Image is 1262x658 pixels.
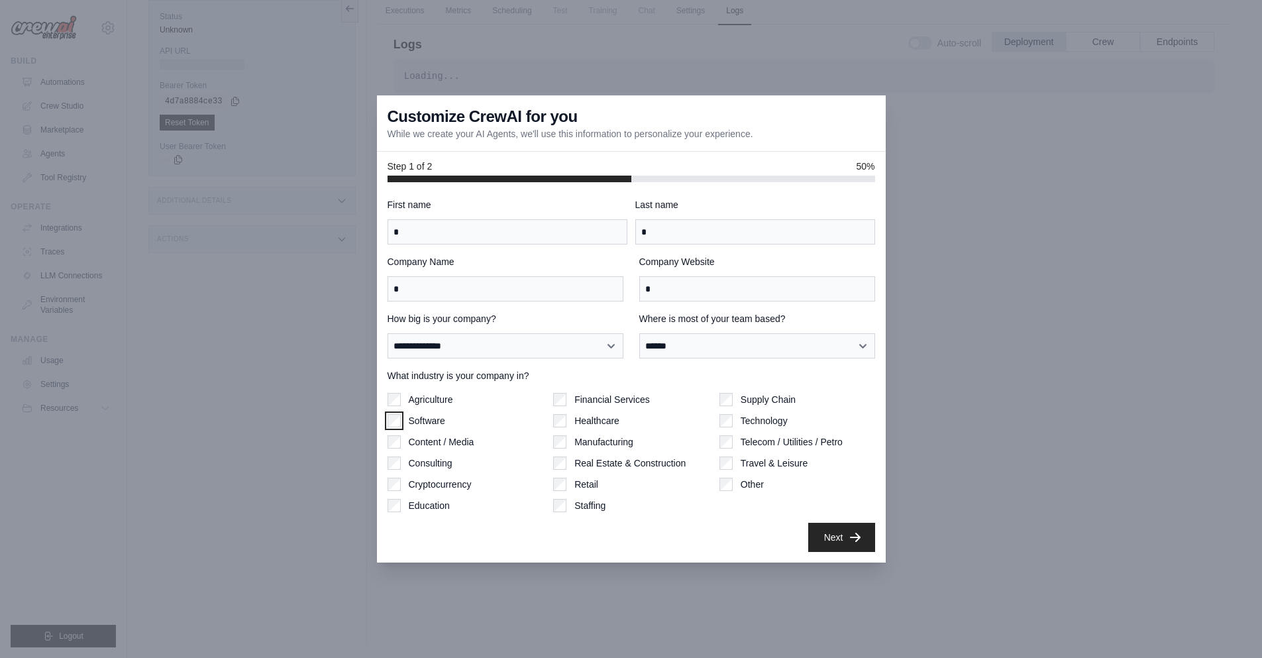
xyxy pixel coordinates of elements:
label: Technology [741,414,788,427]
button: Next [808,523,875,552]
label: What industry is your company in? [388,369,875,382]
label: Agriculture [409,393,453,406]
label: Manufacturing [574,435,633,449]
label: Staffing [574,499,605,512]
label: Supply Chain [741,393,796,406]
label: Education [409,499,450,512]
label: Real Estate & Construction [574,457,686,470]
p: While we create your AI Agents, we'll use this information to personalize your experience. [388,127,753,140]
span: 50% [856,160,874,173]
h3: Customize CrewAI for you [388,106,578,127]
label: Telecom / Utilities / Petro [741,435,843,449]
label: Cryptocurrency [409,478,472,491]
label: Financial Services [574,393,650,406]
label: Travel & Leisure [741,457,808,470]
label: Company Website [639,255,875,268]
label: Healthcare [574,414,619,427]
label: Last name [635,198,875,211]
label: Company Name [388,255,623,268]
div: Chat-Widget [1196,594,1262,658]
label: Other [741,478,764,491]
iframe: Chat Widget [1196,594,1262,658]
label: Where is most of your team based? [639,312,875,325]
label: Retail [574,478,598,491]
label: Content / Media [409,435,474,449]
label: How big is your company? [388,312,623,325]
label: Consulting [409,457,452,470]
label: First name [388,198,627,211]
label: Software [409,414,445,427]
span: Step 1 of 2 [388,160,433,173]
